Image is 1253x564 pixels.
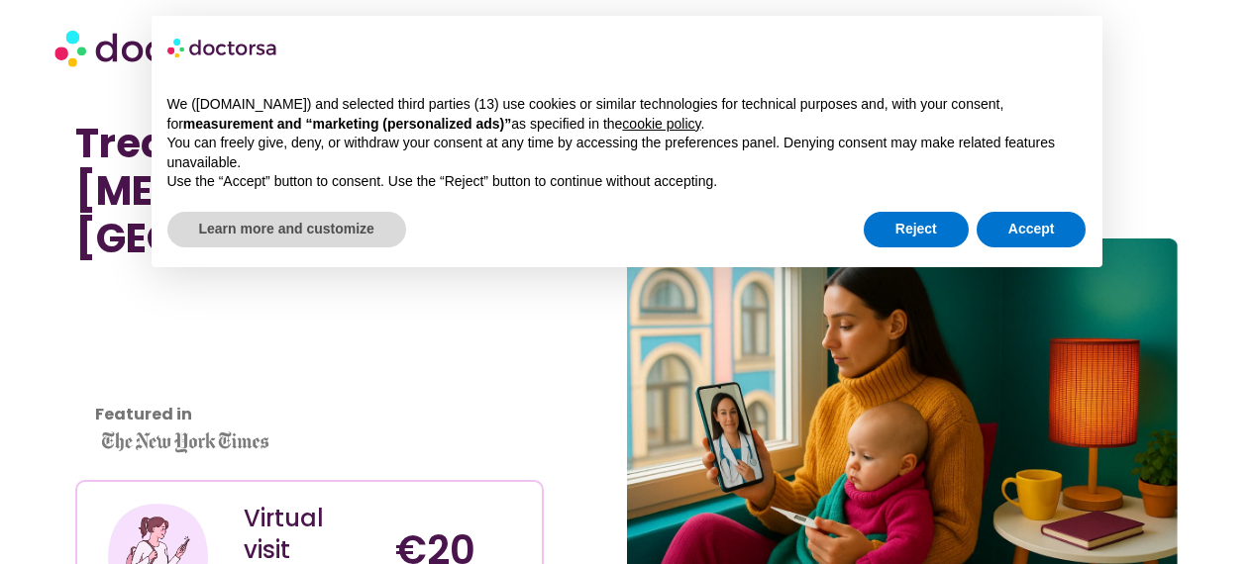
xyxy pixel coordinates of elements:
[167,32,278,63] img: logo
[622,116,700,132] a: cookie policy
[167,134,1087,172] p: You can freely give, deny, or withdraw your consent at any time by accessing the preferences pane...
[183,116,511,132] strong: measurement and “marketing (personalized ads)”
[977,212,1087,247] button: Accept
[167,172,1087,192] p: Use the “Accept” button to consent. Use the “Reject” button to continue without accepting.
[95,403,192,425] strong: Featured in
[85,292,263,440] iframe: Customer reviews powered by Trustpilot
[167,95,1087,134] p: We ([DOMAIN_NAME]) and selected third parties (13) use cookies or similar technologies for techni...
[167,212,406,247] button: Learn more and customize
[864,212,969,247] button: Reject
[75,120,544,262] h1: Treating [MEDICAL_DATA] in [GEOGRAPHIC_DATA]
